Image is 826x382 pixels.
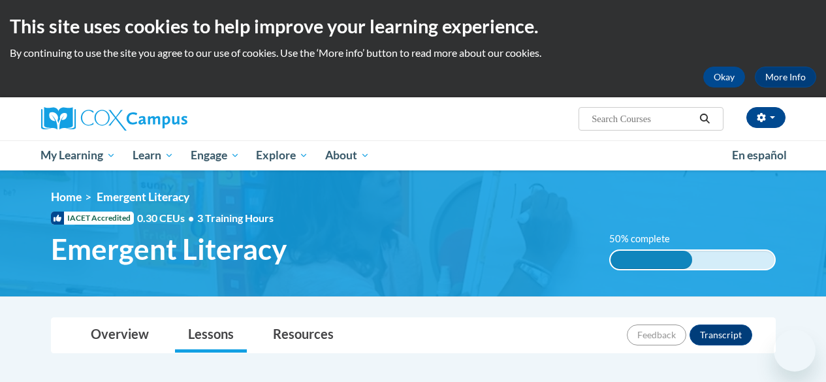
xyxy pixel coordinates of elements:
[191,148,240,163] span: Engage
[10,46,816,60] p: By continuing to use the site you agree to our use of cookies. Use the ‘More info’ button to read...
[175,318,247,353] a: Lessons
[627,325,686,345] button: Feedback
[325,148,370,163] span: About
[137,211,197,225] span: 0.30 CEUs
[247,140,317,170] a: Explore
[590,111,695,127] input: Search Courses
[723,142,795,169] a: En español
[78,318,162,353] a: Overview
[10,13,816,39] h2: This site uses cookies to help improve your learning experience.
[256,148,308,163] span: Explore
[755,67,816,88] a: More Info
[41,107,276,131] a: Cox Campus
[732,148,787,162] span: En español
[260,318,347,353] a: Resources
[51,190,82,204] a: Home
[609,232,684,246] label: 50% complete
[33,140,125,170] a: My Learning
[197,212,274,224] span: 3 Training Hours
[690,325,752,345] button: Transcript
[97,190,189,204] span: Emergent Literacy
[774,330,816,372] iframe: Button to launch messaging window
[51,212,134,225] span: IACET Accredited
[703,67,745,88] button: Okay
[317,140,378,170] a: About
[51,232,287,266] span: Emergent Literacy
[611,251,693,269] div: 50% complete
[188,212,194,224] span: •
[40,148,116,163] span: My Learning
[746,107,786,128] button: Account Settings
[41,107,187,131] img: Cox Campus
[124,140,182,170] a: Learn
[31,140,795,170] div: Main menu
[182,140,248,170] a: Engage
[695,111,714,127] button: Search
[133,148,174,163] span: Learn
